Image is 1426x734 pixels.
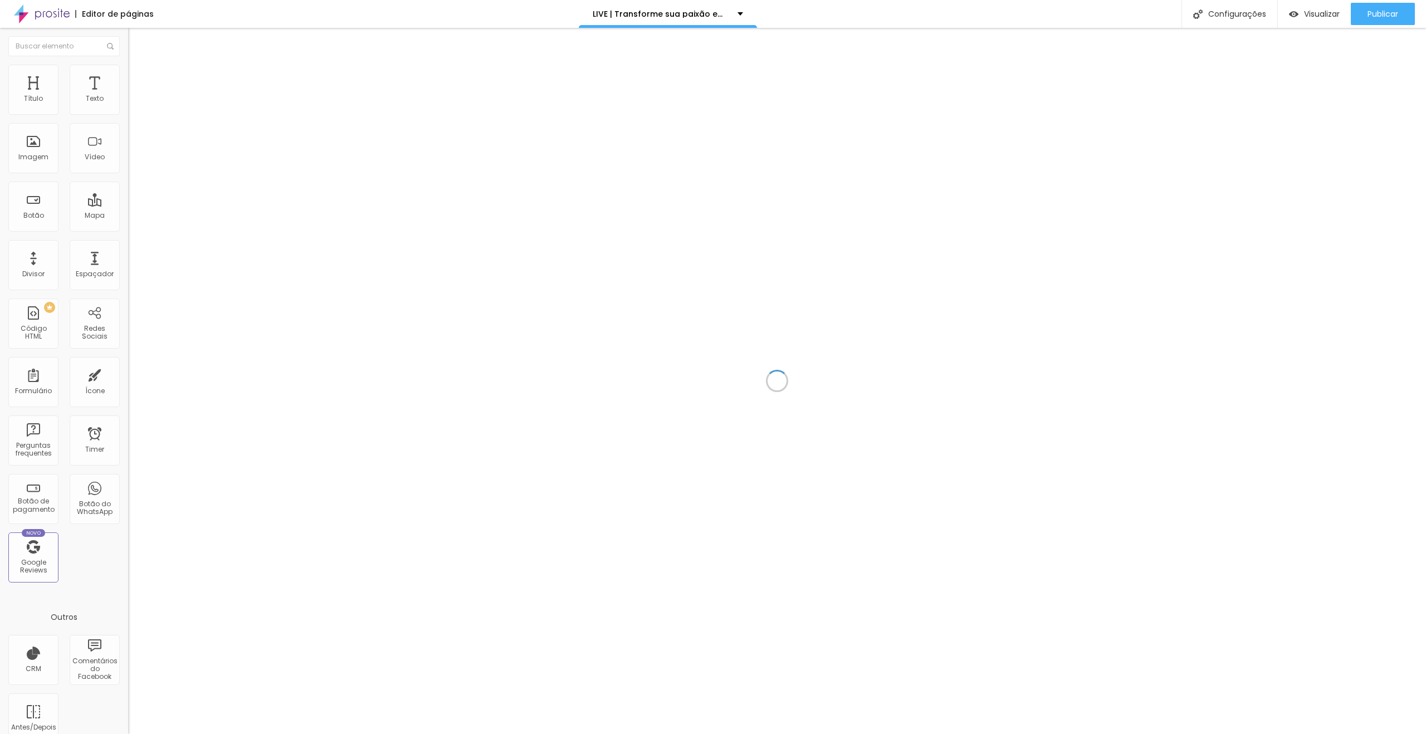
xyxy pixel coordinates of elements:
div: Texto [86,95,104,102]
div: Botão de pagamento [11,497,55,513]
div: Timer [85,446,104,453]
div: Espaçador [76,270,114,278]
span: Visualizar [1304,9,1340,18]
div: Título [24,95,43,102]
div: Botão do WhatsApp [72,500,116,516]
button: Visualizar [1278,3,1351,25]
div: Redes Sociais [72,325,116,341]
img: Icone [1193,9,1203,19]
div: Mapa [85,212,105,219]
div: Perguntas frequentes [11,442,55,458]
span: Publicar [1368,9,1398,18]
div: Novo [22,529,46,537]
div: Botão [23,212,44,219]
p: LIVE | Transforme sua paixão em lucro - Sucesso [593,10,729,18]
input: Buscar elemento [8,36,120,56]
div: CRM [26,665,41,673]
button: Publicar [1351,3,1415,25]
div: Antes/Depois [11,723,55,731]
div: Comentários do Facebook [72,657,116,681]
div: Divisor [22,270,45,278]
div: Código HTML [11,325,55,341]
div: Google Reviews [11,559,55,575]
div: Vídeo [85,153,105,161]
div: Editor de páginas [75,10,154,18]
img: Icone [107,43,114,50]
div: Ícone [85,387,105,395]
div: Formulário [15,387,52,395]
div: Imagem [18,153,48,161]
img: view-1.svg [1289,9,1298,19]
